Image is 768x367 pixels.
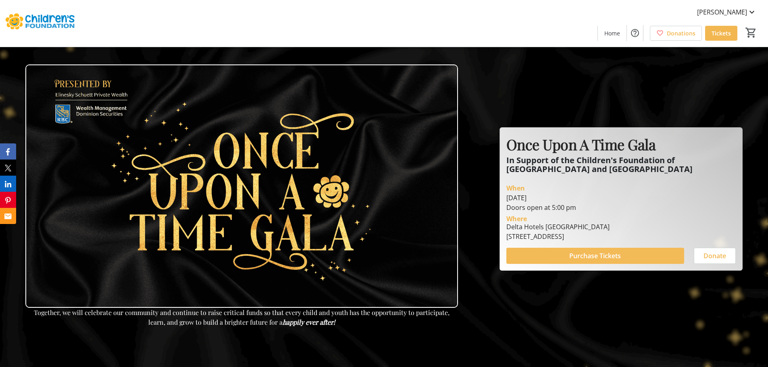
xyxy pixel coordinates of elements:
[506,222,610,232] div: Delta Hotels [GEOGRAPHIC_DATA]
[744,25,758,40] button: Cart
[691,6,763,19] button: [PERSON_NAME]
[598,26,626,41] a: Home
[506,248,684,264] button: Purchase Tickets
[627,25,643,41] button: Help
[506,232,610,241] div: [STREET_ADDRESS]
[712,29,731,37] span: Tickets
[697,7,747,17] span: [PERSON_NAME]
[506,183,525,193] div: When
[34,308,450,326] span: Together, we will celebrate our community and continue to raise critical funds so that every chil...
[25,64,458,308] img: Campaign CTA Media Photo
[506,135,656,154] span: Once Upon A Time Gala
[506,156,736,174] p: In Support of the Children's Foundation of [GEOGRAPHIC_DATA] and [GEOGRAPHIC_DATA]
[694,248,736,264] button: Donate
[650,26,702,41] a: Donations
[283,318,335,326] em: happily ever after!
[569,251,621,261] span: Purchase Tickets
[703,251,726,261] span: Donate
[506,216,527,222] div: Where
[506,193,736,212] div: [DATE] Doors open at 5:00 pm
[705,26,737,41] a: Tickets
[667,29,695,37] span: Donations
[604,29,620,37] span: Home
[5,3,77,44] img: The Children's Foundation of Guelph and Wellington's Logo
